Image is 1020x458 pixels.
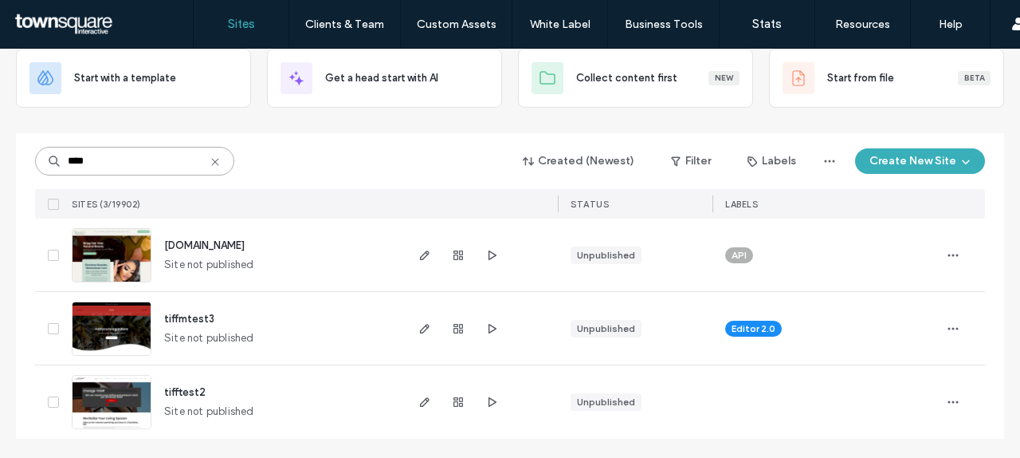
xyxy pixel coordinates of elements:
label: Help [939,18,963,31]
span: Start with a template [74,70,176,86]
span: API [732,248,747,263]
span: SITES (3/19902) [72,199,141,210]
a: tifftest2 [164,386,206,398]
label: Custom Assets [417,18,496,31]
div: Collect content firstNew [518,49,753,108]
button: Labels [733,148,810,174]
div: Start from fileBeta [769,49,1004,108]
label: White Label [530,18,590,31]
span: Site not published [164,330,254,346]
div: Unpublished [577,395,635,409]
span: STATUS [571,199,609,210]
label: Resources [835,18,890,31]
label: Stats [752,17,782,31]
span: Help [37,11,69,26]
label: Business Tools [625,18,703,31]
span: Site not published [164,257,254,273]
button: Create New Site [855,148,985,174]
span: Start from file [827,70,894,86]
div: Get a head start with AI [267,49,502,108]
span: Collect content first [576,70,677,86]
a: tiffmtest3 [164,313,214,325]
label: Clients & Team [305,18,384,31]
div: Unpublished [577,248,635,263]
span: LABELS [725,199,758,210]
div: Unpublished [577,322,635,336]
button: Created (Newest) [509,148,649,174]
label: Sites [228,17,255,31]
div: Start with a template [16,49,251,108]
span: Get a head start with AI [325,70,438,86]
button: Filter [655,148,727,174]
span: Editor 2.0 [732,322,775,336]
div: Beta [958,71,991,85]
div: New [708,71,739,85]
a: [DOMAIN_NAME] [164,239,245,251]
span: Site not published [164,404,254,420]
